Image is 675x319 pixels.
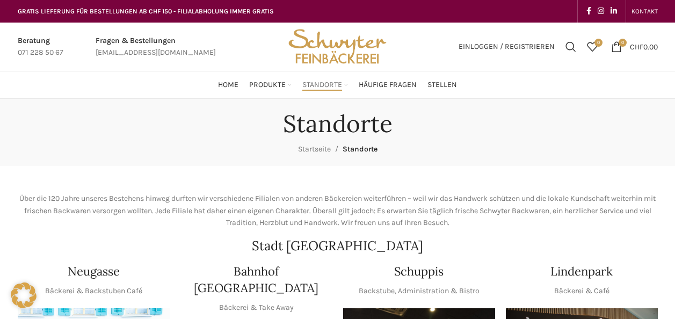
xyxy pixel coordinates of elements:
[218,80,238,90] span: Home
[298,144,331,154] a: Startseite
[632,1,658,22] a: KONTAKT
[582,36,603,57] div: Meine Wunschliste
[219,302,294,314] p: Bäckerei & Take Away
[606,36,663,57] a: 0 CHF0.00
[18,240,658,252] h2: Stadt [GEOGRAPHIC_DATA]
[18,35,63,59] a: Infobox link
[12,74,663,96] div: Main navigation
[619,39,627,47] span: 0
[427,74,457,96] a: Stellen
[459,43,555,50] span: Einloggen / Registrieren
[453,36,560,57] a: Einloggen / Registrieren
[554,285,609,297] p: Bäckerei & Café
[302,74,348,96] a: Standorte
[68,263,120,280] h4: Neugasse
[394,263,444,280] h4: Schuppis
[560,36,582,57] a: Suchen
[427,80,457,90] span: Stellen
[359,74,417,96] a: Häufige Fragen
[285,41,390,50] a: Site logo
[285,23,390,71] img: Bäckerei Schwyter
[359,80,417,90] span: Häufige Fragen
[249,80,286,90] span: Produkte
[583,4,594,19] a: Facebook social link
[343,144,378,154] span: Standorte
[45,285,142,297] p: Bäckerei & Backstuben Café
[249,74,292,96] a: Produkte
[550,263,613,280] h4: Lindenpark
[218,74,238,96] a: Home
[302,80,342,90] span: Standorte
[582,36,603,57] a: 0
[630,42,643,51] span: CHF
[18,193,658,229] p: Über die 120 Jahre unseres Bestehens hinweg durften wir verschiedene Filialen von anderen Bäckere...
[630,42,658,51] bdi: 0.00
[359,285,480,297] p: Backstube, Administration & Bistro
[180,263,332,296] h4: Bahnhof [GEOGRAPHIC_DATA]
[283,110,393,138] h1: Standorte
[632,8,658,15] span: KONTAKT
[626,1,663,22] div: Secondary navigation
[607,4,620,19] a: Linkedin social link
[594,39,603,47] span: 0
[96,35,216,59] a: Infobox link
[594,4,607,19] a: Instagram social link
[18,8,274,15] span: GRATIS LIEFERUNG FÜR BESTELLUNGEN AB CHF 150 - FILIALABHOLUNG IMMER GRATIS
